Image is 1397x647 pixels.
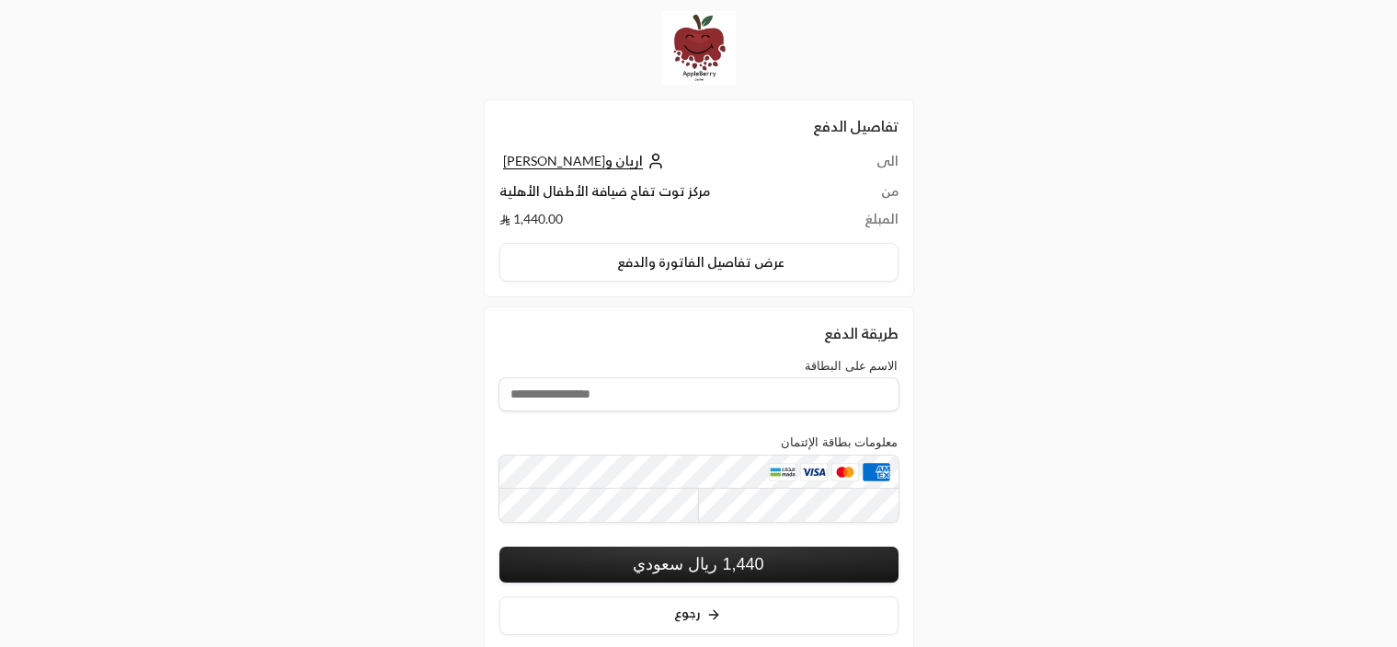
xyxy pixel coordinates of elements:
[662,11,736,85] img: Company Logo
[842,182,898,210] td: من
[499,210,843,228] td: 1,440.00
[499,182,843,210] td: مركز توت تفاح ضيافة الأطفال الأهلية
[781,435,898,449] label: معلومات بطاقة الإئتمان
[499,322,899,344] div: طريقة الدفع
[499,547,899,583] button: 1,440 ريال سعودي
[842,152,898,182] td: الى
[805,359,898,373] label: الاسم على البطاقة
[499,243,899,282] button: عرض تفاصيل الفاتورة والدفع
[499,596,899,636] button: رجوع
[503,153,643,169] span: اريان و[PERSON_NAME]
[499,153,665,168] a: اريان و[PERSON_NAME]
[674,605,701,620] span: رجوع
[499,115,899,137] h2: تفاصيل الدفع
[842,210,898,228] td: المبلغ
